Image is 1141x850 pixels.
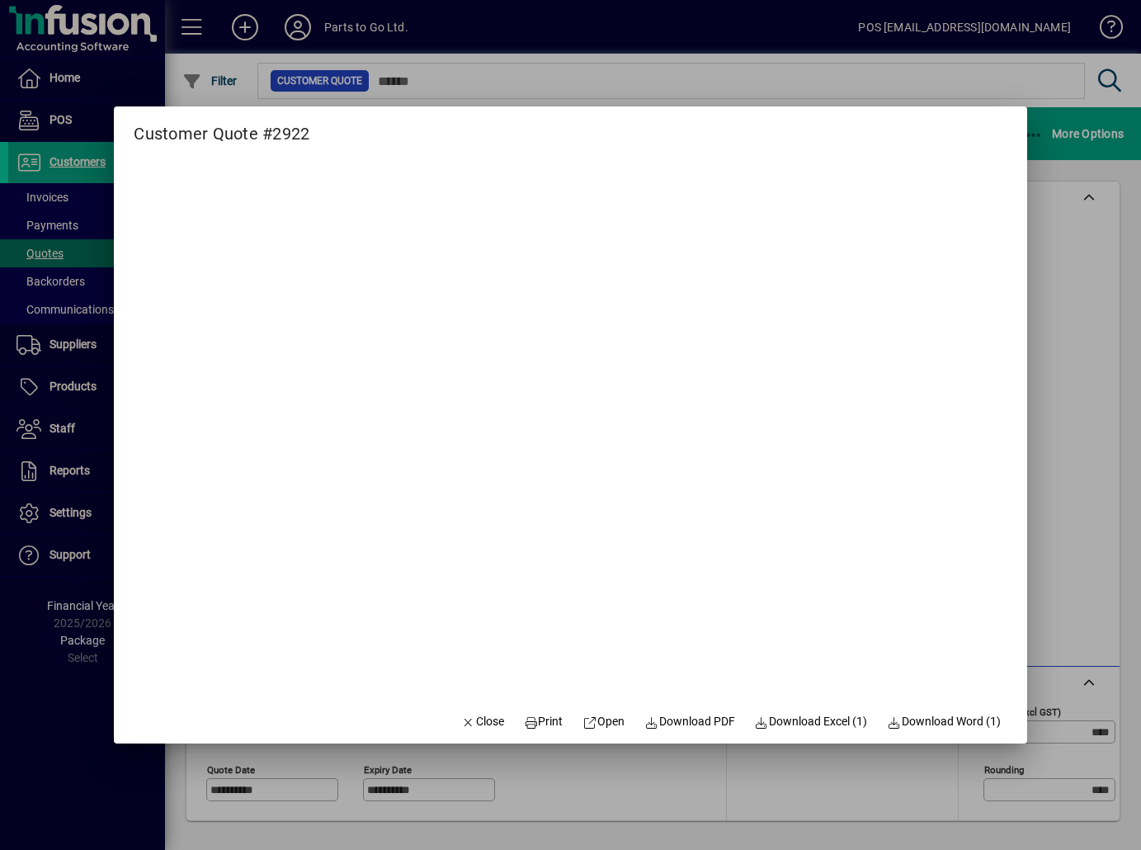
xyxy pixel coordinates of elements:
h2: Customer Quote #2922 [114,106,329,147]
span: Download PDF [644,713,735,730]
span: Print [524,713,563,730]
span: Open [583,713,625,730]
a: Download PDF [638,707,742,737]
span: Download Excel (1) [755,713,868,730]
a: Open [577,707,632,737]
button: Download Excel (1) [748,707,875,737]
span: Close [461,713,504,730]
button: Close [455,707,511,737]
span: Download Word (1) [887,713,1001,730]
button: Download Word (1) [880,707,1007,737]
button: Print [517,707,570,737]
